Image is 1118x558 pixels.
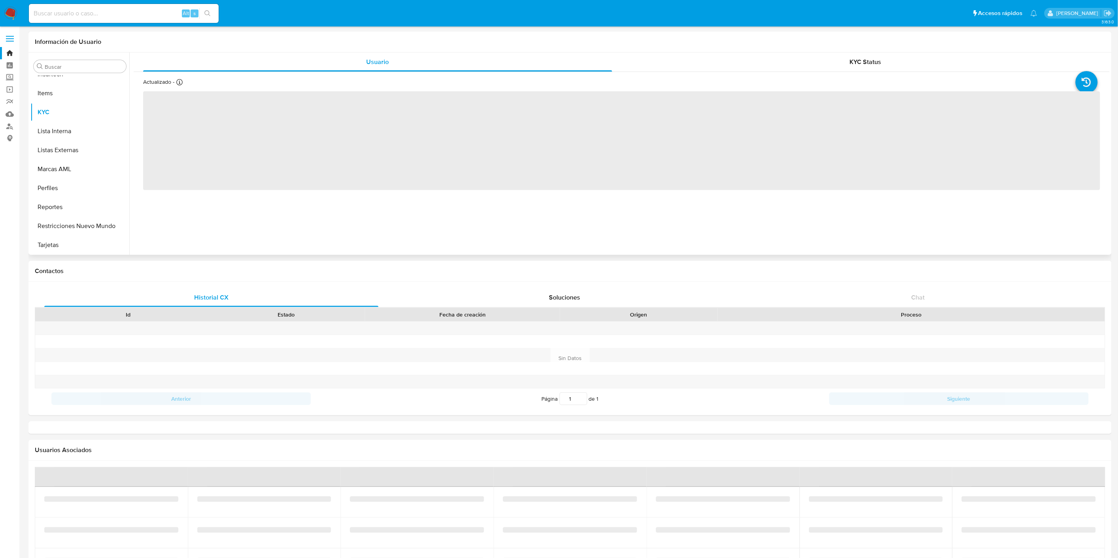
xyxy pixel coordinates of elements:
[30,236,129,254] button: Tarjetas
[55,311,202,319] div: Id
[542,392,599,405] span: Página de
[1104,9,1112,17] a: Salir
[723,311,1099,319] div: Proceso
[30,217,129,236] button: Restricciones Nuevo Mundo
[829,392,1089,405] button: Siguiente
[51,392,311,405] button: Anterior
[1031,10,1037,17] a: Notificaciones
[35,267,1105,275] h1: Contactos
[911,293,925,302] span: Chat
[367,57,389,66] span: Usuario
[30,179,129,198] button: Perfiles
[566,311,713,319] div: Origen
[194,293,229,302] span: Historial CX
[37,63,43,70] button: Buscar
[371,311,554,319] div: Fecha de creación
[850,57,882,66] span: KYC Status
[35,38,101,46] h1: Información de Usuario
[30,84,129,103] button: Items
[1056,9,1101,17] p: gregorio.negri@mercadolibre.com
[183,9,189,17] span: Alt
[30,198,129,217] button: Reportes
[549,293,580,302] span: Soluciones
[213,311,360,319] div: Estado
[45,63,123,70] input: Buscar
[29,8,219,19] input: Buscar usuario o caso...
[143,91,1100,190] span: ‌
[193,9,196,17] span: s
[30,103,129,122] button: KYC
[597,395,599,403] span: 1
[35,446,1105,454] h2: Usuarios Asociados
[30,141,129,160] button: Listas Externas
[199,8,216,19] button: search-icon
[143,78,174,86] p: Actualizado -
[30,122,129,141] button: Lista Interna
[978,9,1023,17] span: Accesos rápidos
[30,160,129,179] button: Marcas AML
